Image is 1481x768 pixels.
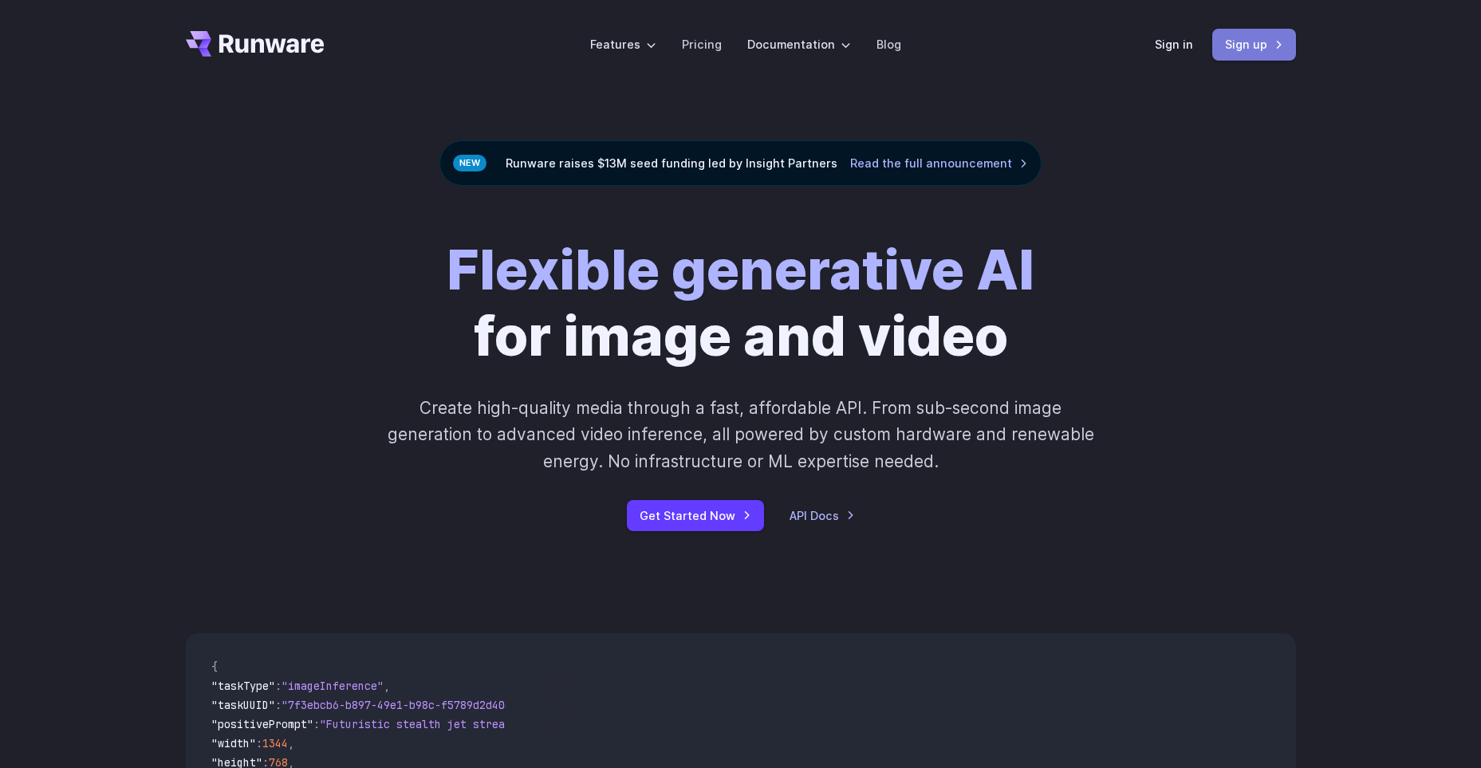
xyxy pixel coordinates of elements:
span: : [275,679,282,693]
span: , [384,679,390,693]
div: Runware raises $13M seed funding led by Insight Partners [439,140,1042,186]
p: Create high-quality media through a fast, affordable API. From sub-second image generation to adv... [385,395,1096,475]
a: Get Started Now [627,500,764,531]
span: "width" [211,736,256,750]
label: Features [590,35,656,53]
a: API Docs [790,506,855,525]
h1: for image and video [447,237,1034,369]
a: Read the full announcement [850,154,1028,172]
span: : [313,717,320,731]
span: : [256,736,262,750]
a: Go to / [186,31,325,57]
span: "positivePrompt" [211,717,313,731]
label: Documentation [747,35,851,53]
span: 1344 [262,736,288,750]
a: Sign up [1212,29,1296,60]
a: Pricing [682,35,722,53]
span: "taskType" [211,679,275,693]
span: : [275,698,282,712]
span: { [211,660,218,674]
a: Sign in [1155,35,1193,53]
span: "Futuristic stealth jet streaking through a neon-lit cityscape with glowing purple exhaust" [320,717,900,731]
span: , [288,736,294,750]
span: "imageInference" [282,679,384,693]
a: Blog [876,35,901,53]
span: "taskUUID" [211,698,275,712]
strong: Flexible generative AI [447,236,1034,303]
span: "7f3ebcb6-b897-49e1-b98c-f5789d2d40d7" [282,698,524,712]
